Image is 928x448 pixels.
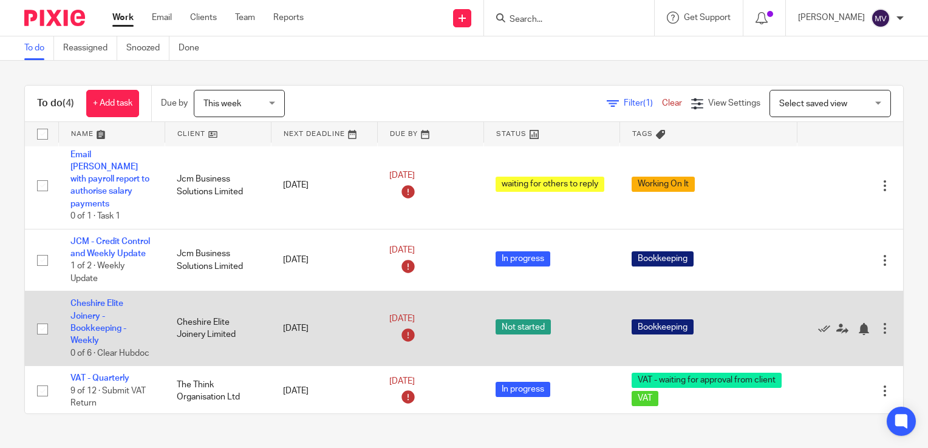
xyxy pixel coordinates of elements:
span: Bookkeeping [632,251,694,266]
span: [DATE] [389,314,415,323]
span: [DATE] [389,246,415,254]
span: Tags [632,131,653,137]
td: Jcm Business Solutions Limited [165,229,271,291]
span: 9 of 12 · Submit VAT Return [70,387,146,408]
p: [PERSON_NAME] [798,12,865,24]
a: Snoozed [126,36,169,60]
span: Not started [496,319,551,334]
span: [DATE] [389,172,415,180]
span: (4) [63,98,74,108]
img: svg%3E [871,8,890,28]
a: To do [24,36,54,60]
span: In progress [496,382,550,397]
td: [DATE] [271,229,377,291]
a: JCM - Credit Control and Weekly Update [70,237,150,258]
span: View Settings [708,99,760,107]
span: VAT - waiting for approval from client [632,373,782,388]
td: [DATE] [271,366,377,416]
span: Get Support [684,13,731,22]
span: 0 of 6 · Clear Hubdoc [70,349,149,358]
span: waiting for others to reply [496,177,604,192]
td: Cheshire Elite Joinery Limited [165,291,271,366]
td: [DATE] [271,291,377,366]
a: Clients [190,12,217,24]
img: Pixie [24,10,85,26]
span: VAT [632,391,658,406]
span: [DATE] [389,377,415,385]
input: Search [508,15,618,25]
span: (1) [643,99,653,107]
a: Team [235,12,255,24]
a: Work [112,12,134,24]
td: The Think Organisation Ltd [165,366,271,416]
span: Working On It [632,177,695,192]
span: In progress [496,251,550,266]
a: Reassigned [63,36,117,60]
span: This week [203,100,241,108]
td: [DATE] [271,142,377,229]
h1: To do [37,97,74,110]
a: VAT - Quarterly [70,374,129,382]
a: Clear [662,99,682,107]
a: Mark as done [818,322,836,334]
span: Bookkeeping [632,319,694,334]
td: Jcm Business Solutions Limited [165,142,271,229]
a: Email [152,12,172,24]
p: Due by [161,97,188,109]
a: + Add task [86,90,139,117]
span: Select saved view [779,100,847,108]
a: Reports [273,12,304,24]
span: 0 of 1 · Task 1 [70,212,120,220]
span: 1 of 2 · Weekly Update [70,262,125,283]
a: Cheshire Elite Joinery - Bookkeeping - Weekly [70,299,126,345]
a: Done [179,36,208,60]
a: Email [PERSON_NAME] with payroll report to authorise salary payments [70,151,149,208]
span: Filter [624,99,662,107]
